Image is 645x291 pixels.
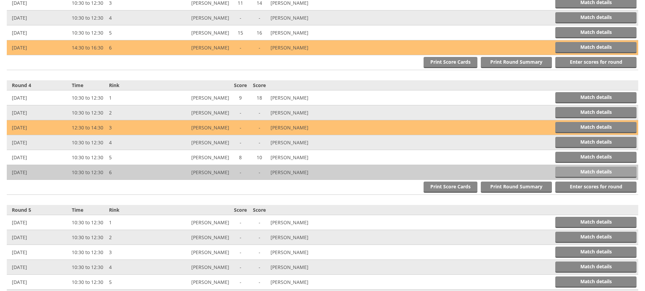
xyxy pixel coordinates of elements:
td: 10:30 to 12:30 [70,11,107,25]
td: - [231,245,250,260]
td: [PERSON_NAME] [155,40,231,55]
td: 12:30 to 14:30 [70,120,107,135]
td: - [250,260,269,275]
td: 10:30 to 12:30 [70,90,107,105]
a: Print Round Summary [481,57,552,68]
td: [PERSON_NAME] [155,135,231,150]
td: 4 [107,260,155,275]
td: 2 [107,105,155,120]
td: 10:30 to 12:30 [70,165,107,180]
td: [DATE] [7,165,70,180]
a: Match details [555,262,637,273]
td: [DATE] [7,260,70,275]
th: Rink [107,80,155,90]
td: [PERSON_NAME] [155,230,231,245]
td: [PERSON_NAME] [155,90,231,105]
td: [PERSON_NAME] [269,40,345,55]
a: Match details [555,137,637,148]
th: Time [70,205,107,215]
td: [PERSON_NAME] [155,215,231,230]
th: Round 4 [7,80,70,90]
td: [DATE] [7,275,70,290]
td: 10:30 to 12:30 [70,245,107,260]
td: [PERSON_NAME] [155,245,231,260]
a: Match details [555,232,637,243]
td: 18 [250,90,269,105]
td: [PERSON_NAME] [269,260,345,275]
td: 10:30 to 12:30 [70,275,107,290]
td: - [231,40,250,55]
td: 6 [107,40,155,55]
td: - [250,11,269,25]
td: [DATE] [7,135,70,150]
td: - [231,120,250,135]
td: - [231,11,250,25]
td: 8 [231,150,250,165]
td: - [231,105,250,120]
td: - [231,135,250,150]
td: - [250,40,269,55]
a: Enter scores for round [555,182,637,193]
td: 1 [107,90,155,105]
td: [DATE] [7,150,70,165]
td: [PERSON_NAME] [269,120,345,135]
td: 10 [250,150,269,165]
a: Print Round Summary [481,182,552,193]
td: 4 [107,11,155,25]
td: [DATE] [7,105,70,120]
td: [PERSON_NAME] [269,275,345,290]
a: Match details [555,217,637,228]
td: - [250,165,269,180]
td: 14:30 to 16:30 [70,40,107,55]
td: [PERSON_NAME] [155,105,231,120]
td: [DATE] [7,90,70,105]
td: [PERSON_NAME] [155,260,231,275]
td: [PERSON_NAME] [155,165,231,180]
td: 5 [107,275,155,290]
td: - [250,275,269,290]
td: [PERSON_NAME] [269,245,345,260]
a: Match details [555,12,637,23]
td: 10:30 to 12:30 [70,135,107,150]
a: Match details [555,27,637,38]
td: [PERSON_NAME] [155,25,231,40]
td: [PERSON_NAME] [269,150,345,165]
td: - [231,165,250,180]
td: - [250,135,269,150]
th: Round 5 [7,205,70,215]
td: [PERSON_NAME] [269,230,345,245]
th: Score [231,80,250,90]
td: [PERSON_NAME] [269,11,345,25]
td: [DATE] [7,230,70,245]
td: 10:30 to 12:30 [70,25,107,40]
td: - [250,230,269,245]
td: 4 [107,135,155,150]
td: 3 [107,120,155,135]
a: Match details [555,152,637,163]
td: - [231,275,250,290]
a: Match details [555,276,637,288]
a: Print Score Cards [424,57,477,68]
td: 1 [107,215,155,230]
td: 16 [250,25,269,40]
a: Match details [555,92,637,103]
a: Match details [555,107,637,118]
a: Match details [555,42,637,53]
td: 10:30 to 12:30 [70,260,107,275]
td: 2 [107,230,155,245]
th: Rink [107,205,155,215]
td: - [250,215,269,230]
td: [PERSON_NAME] [269,135,345,150]
a: Match details [555,122,637,133]
th: Score [250,205,269,215]
a: Match details [555,247,637,258]
td: [DATE] [7,215,70,230]
td: [PERSON_NAME] [155,120,231,135]
a: Match details [555,167,637,178]
td: [DATE] [7,11,70,25]
td: [PERSON_NAME] [155,11,231,25]
a: Enter scores for round [555,57,637,68]
td: [PERSON_NAME] [155,150,231,165]
td: 9 [231,90,250,105]
td: - [231,260,250,275]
